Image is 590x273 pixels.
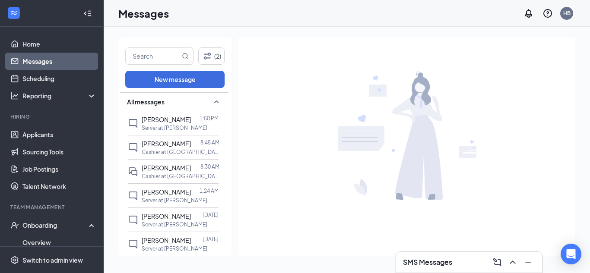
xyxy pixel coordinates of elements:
button: ChevronUp [506,255,520,269]
p: Cashier at [GEOGRAPHIC_DATA] [142,148,219,156]
h1: Messages [118,6,169,21]
span: [PERSON_NAME] [142,236,191,244]
svg: ChatInactive [128,239,138,249]
svg: MagnifyingGlass [182,53,189,60]
svg: SmallChevronUp [211,97,222,107]
svg: Filter [202,51,213,61]
input: Search [126,48,180,64]
svg: ChatInactive [128,142,138,153]
svg: Collapse [83,9,92,18]
svg: DoubleChat [128,166,138,177]
p: 8:45 AM [200,139,219,146]
p: Server at [PERSON_NAME] [142,221,207,228]
a: Messages [22,53,96,70]
svg: Minimize [523,257,533,267]
svg: ChatInactive [128,191,138,201]
svg: ChatInactive [128,118,138,129]
div: Open Intercom Messenger [561,244,581,264]
a: Sourcing Tools [22,143,96,160]
p: 1:24 AM [200,187,219,195]
a: Home [22,35,96,53]
span: [PERSON_NAME] [142,140,191,147]
span: All messages [127,97,165,106]
svg: Settings [10,256,19,264]
svg: QuestionInfo [542,8,553,19]
p: 1:50 PM [200,115,219,122]
div: Reporting [22,91,97,100]
a: Applicants [22,126,96,143]
p: [DATE] [203,211,219,219]
svg: ComposeMessage [492,257,502,267]
span: [PERSON_NAME] [142,116,191,123]
p: [DATE] [203,235,219,243]
p: 8:30 AM [200,163,219,170]
button: New message [125,71,225,88]
svg: ChevronUp [508,257,518,267]
svg: Analysis [10,91,19,100]
div: Switch to admin view [22,256,83,264]
svg: UserCheck [10,221,19,229]
svg: ChatInactive [128,215,138,225]
svg: Notifications [523,8,534,19]
p: Server at [PERSON_NAME] [142,245,207,252]
h3: SMS Messages [403,257,452,267]
a: Scheduling [22,70,96,87]
a: Job Postings [22,160,96,178]
div: Team Management [10,204,95,211]
a: Talent Network [22,178,96,195]
p: Server at [PERSON_NAME] [142,124,207,132]
a: Overview [22,234,96,251]
div: Onboarding [22,221,89,229]
p: Server at [PERSON_NAME] [142,197,207,204]
div: HB [563,9,571,17]
button: ComposeMessage [490,255,504,269]
span: [PERSON_NAME] [142,164,191,172]
p: Cashier at [GEOGRAPHIC_DATA] [142,173,219,180]
div: Hiring [10,113,95,120]
svg: WorkstreamLogo [10,9,18,17]
span: [PERSON_NAME] [142,188,191,196]
button: Filter (2) [198,47,225,65]
span: [PERSON_NAME] [142,212,191,220]
button: Minimize [521,255,535,269]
